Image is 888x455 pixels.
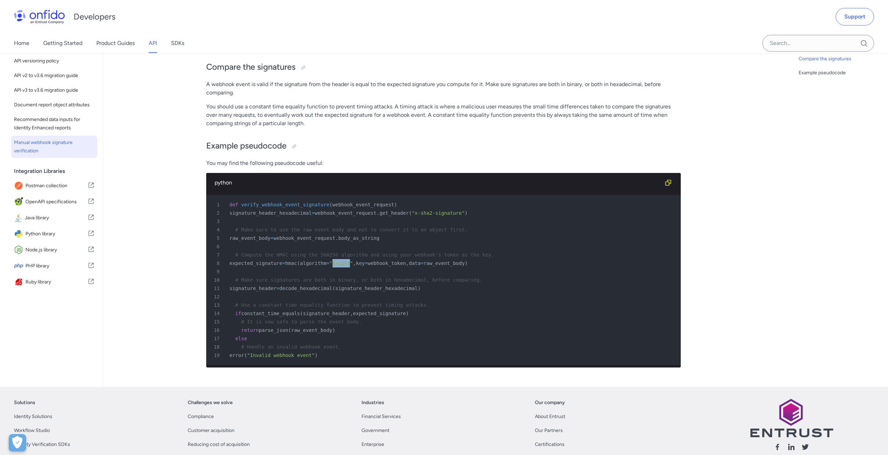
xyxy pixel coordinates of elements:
[749,399,833,437] img: Entrust logo
[230,235,271,241] span: raw_event_body
[376,210,379,216] span: .
[96,33,135,53] a: Product Guides
[241,319,362,325] span: # It is now safe to parse the event body.
[406,260,409,266] span: ,
[11,98,97,112] a: Document report object attributes
[315,352,318,358] span: )
[335,286,418,291] span: signature_header_hexadecimal
[409,210,412,216] span: (
[11,194,97,210] a: IconOpenAPI specificationsOpenAPI specifications
[209,226,225,234] span: 4
[14,57,95,65] span: API versioning policy
[209,251,225,259] span: 7
[350,311,353,316] span: ,
[247,352,315,358] span: "Invalid webhook event"
[787,443,796,454] a: Follow us linkedin
[209,318,225,326] span: 15
[465,260,468,266] span: )
[291,327,333,333] span: raw_event_body
[209,309,225,318] span: 14
[361,399,384,407] a: Industries
[14,229,25,239] img: IconPython library
[230,352,244,358] span: error
[9,434,26,452] div: Cookie Preferences
[188,412,214,421] a: Compliance
[333,202,394,207] span: webhook_event_request
[327,260,329,266] span: =
[279,286,333,291] span: decode_hexadecimal
[288,327,291,333] span: (
[412,210,465,216] span: "x-sha2-signature"
[25,261,88,271] span: PHP library
[11,178,97,194] a: IconPostman collectionPostman collection
[420,260,423,266] span: =
[799,55,882,63] a: Compare the signatures
[418,286,420,291] span: )
[209,209,225,217] span: 2
[394,202,397,207] span: )
[230,260,283,266] span: expected_signature
[535,426,563,435] a: Our Partners
[235,302,429,308] span: # Use a constant time equality function to prevent timing attacks.
[209,234,225,242] span: 5
[11,242,97,258] a: IconNode.js libraryNode.js library
[9,434,26,452] button: Open Preferences
[836,8,874,25] a: Support
[11,83,97,97] a: API v3 to v3.6 migration guide
[535,412,565,421] a: About Entrust
[14,261,25,271] img: IconPHP library
[535,440,565,449] a: Certifications
[338,235,379,241] span: body_as_string
[188,426,234,435] a: Customer acquisition
[773,443,782,451] svg: Follow us facebook
[241,327,259,333] span: return
[188,440,250,449] a: Reducing cost of acquisition
[209,200,225,209] span: 1
[230,202,238,207] span: def
[25,181,88,191] span: Postman collection
[368,260,406,266] span: webhook_token
[206,61,681,73] h2: Compare the signatures
[14,33,29,53] a: Home
[14,426,50,435] a: Workflow Studio
[241,344,341,350] span: # Handle an invalid webhook event.
[11,54,97,68] a: API versioning policy
[14,399,35,407] a: Solutions
[241,311,300,316] span: constant_time_equals
[276,286,279,291] span: =
[799,69,882,77] a: Example pseudocode
[11,226,97,242] a: IconPython libraryPython library
[11,113,97,135] a: Recommended data inputs for Identity Enhanced reports
[379,210,409,216] span: get_header
[241,202,329,207] span: verify_webhook_event_signature
[25,245,88,255] span: Node.js library
[235,336,247,341] span: else
[259,327,288,333] span: parse_json
[188,399,233,407] a: Challenges we solve
[297,260,300,266] span: (
[206,103,681,128] p: You should use a constant time equality function to prevent timing attacks. A timing attack is wh...
[230,210,312,216] span: signature_header_hexadecimal
[206,80,681,97] p: A webhook event is valid if the signature from the header is equal to the expected signature you ...
[424,260,465,266] span: raw_event_body
[25,197,88,207] span: OpenAPI specifications
[409,260,421,266] span: data
[353,311,406,316] span: expected_signature
[333,327,335,333] span: )
[244,352,247,358] span: (
[14,213,25,223] img: IconJava library
[235,311,241,316] span: if
[14,412,52,421] a: Identity Solutions
[14,86,95,94] span: API v3 to v3.6 migration guide
[11,136,97,158] a: Manual webhook signature verification
[329,260,353,266] span: "SHA256"
[209,334,225,343] span: 17
[14,71,95,80] span: API v2 to v3.6 migration guide
[787,443,796,451] svg: Follow us linkedin
[365,260,367,266] span: =
[25,229,88,239] span: Python library
[209,343,225,351] span: 18
[535,399,565,407] a: Our company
